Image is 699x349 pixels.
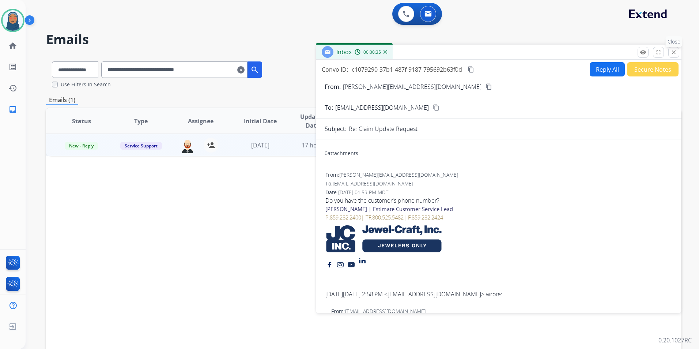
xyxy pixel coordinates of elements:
[188,117,214,125] span: Assignee
[325,180,672,187] div: To:
[244,117,277,125] span: Initial Date
[337,260,344,267] img: instagram logo
[120,142,162,150] span: Service Support
[666,36,682,47] p: Close
[388,290,481,298] a: [EMAIL_ADDRESS][DOMAIN_NAME]
[207,141,215,150] mat-icon: person_add
[72,117,91,125] span: Status
[348,260,355,267] img: youtube logo
[433,104,439,111] mat-icon: content_copy
[359,256,366,263] img: linkedin logo
[325,124,347,133] p: Subject:
[640,49,646,56] mat-icon: remove_red_eye
[8,63,17,71] mat-icon: list_alt
[46,32,681,47] h2: Emails
[322,65,348,74] p: Convo ID:
[325,290,672,299] div: [DATE][DATE] 2:58 PM < > wrote:
[250,65,259,74] mat-icon: search
[627,62,679,76] button: Secure Notes
[325,222,443,256] img: Jewel Craft Trade Show Dates and logos
[325,196,672,205] div: Do you have the customer's phone number?
[352,65,462,74] span: c1079290-37b1-487f-9187-795692b63f0d
[345,308,426,315] span: [EMAIL_ADDRESS][DOMAIN_NAME]
[65,142,98,150] span: New - Reply
[658,336,692,345] p: 0.20.1027RC
[668,47,679,58] button: Close
[180,138,195,153] img: agent-avatar
[237,65,245,74] mat-icon: clear
[339,171,458,178] span: [PERSON_NAME][EMAIL_ADDRESS][DOMAIN_NAME]
[325,103,333,112] p: To:
[325,171,672,179] div: From:
[670,49,677,56] mat-icon: close
[468,66,474,73] mat-icon: content_copy
[590,62,625,76] button: Reply All
[8,84,17,93] mat-icon: history
[134,117,148,125] span: Type
[343,82,481,91] p: [PERSON_NAME][EMAIL_ADDRESS][DOMAIN_NAME]
[325,150,358,157] div: attachments
[302,141,338,149] span: 17 hours ago
[412,214,443,221] a: 859.282.2424
[8,105,17,114] mat-icon: inbox
[325,189,672,196] div: Date:
[485,83,492,90] mat-icon: content_copy
[325,150,328,157] span: 0
[372,214,404,221] a: 800.525.5482
[296,112,329,130] span: Updated Date
[46,95,78,105] p: Emails (1)
[8,41,17,50] mat-icon: home
[325,82,341,91] p: From:
[326,260,333,267] img: facebook logo
[330,214,361,221] a: 859.282.2400
[363,49,381,55] span: 00:00:35
[349,124,417,133] p: Re: Claim Update Request
[336,48,352,56] span: Inbox
[251,141,269,149] span: [DATE]
[404,214,412,221] span: | F:
[325,214,330,221] span: P:
[325,205,453,213] strong: [PERSON_NAME] | Estimate Customer Service Lead
[338,189,388,196] span: [DATE] 01:59 PM MDT
[331,308,672,315] div: From:
[655,49,662,56] mat-icon: fullscreen
[361,214,372,221] span: | TF:
[333,180,413,187] span: [EMAIL_ADDRESS][DOMAIN_NAME]
[61,81,111,88] label: Use Filters In Search
[335,103,429,112] span: [EMAIL_ADDRESS][DOMAIN_NAME]
[3,10,23,31] img: avatar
